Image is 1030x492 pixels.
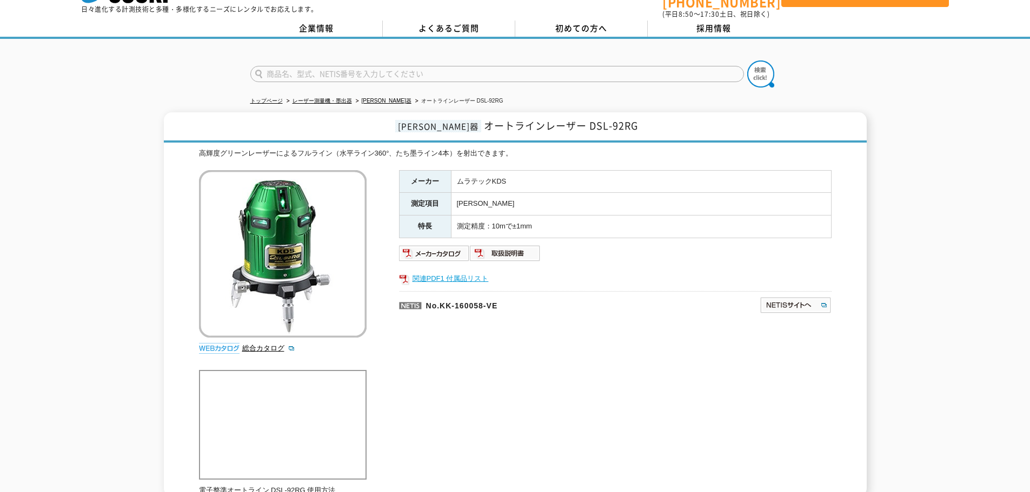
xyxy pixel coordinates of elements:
[199,343,240,354] img: webカタログ
[399,272,832,286] a: 関連PDF1 付属品リスト
[470,245,541,262] img: 取扱説明書
[250,21,383,37] a: 企業情報
[648,21,780,37] a: 採用情報
[399,193,451,215] th: 測定項目
[250,98,283,104] a: トップページ
[81,6,318,12] p: 日々進化する計測技術と多種・多様化するニーズにレンタルでお応えします。
[760,296,832,314] img: NETISサイトへ
[199,148,832,159] div: 高輝度グリーンレーザーによるフルライン（水平ライン360°、たち墨ライン4本）を射出できます。
[413,96,503,107] li: オートラインレーザー DSL-92RG
[451,193,831,215] td: [PERSON_NAME]
[199,170,367,338] img: オートラインレーザー DSL-92RG
[399,291,655,317] p: No.KK-160058-VE
[399,245,470,262] img: メーカーカタログ
[250,66,744,82] input: 商品名、型式、NETIS番号を入力してください
[700,9,720,19] span: 17:30
[679,9,694,19] span: 8:50
[747,60,774,87] img: btn_search.png
[662,9,769,19] span: (平日 ～ 土日、祝日除く)
[451,170,831,193] td: ムラテックKDS
[395,120,481,132] span: [PERSON_NAME]器
[515,21,648,37] a: 初めての方へ
[362,98,411,104] a: [PERSON_NAME]器
[383,21,515,37] a: よくあるご質問
[470,252,541,260] a: 取扱説明書
[484,118,638,133] span: オートラインレーザー DSL-92RG
[399,252,470,260] a: メーカーカタログ
[399,215,451,238] th: 特長
[555,22,607,34] span: 初めての方へ
[242,344,295,352] a: 総合カタログ
[451,215,831,238] td: 測定精度：10mで±1mm
[293,98,352,104] a: レーザー測量機・墨出器
[399,170,451,193] th: メーカー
